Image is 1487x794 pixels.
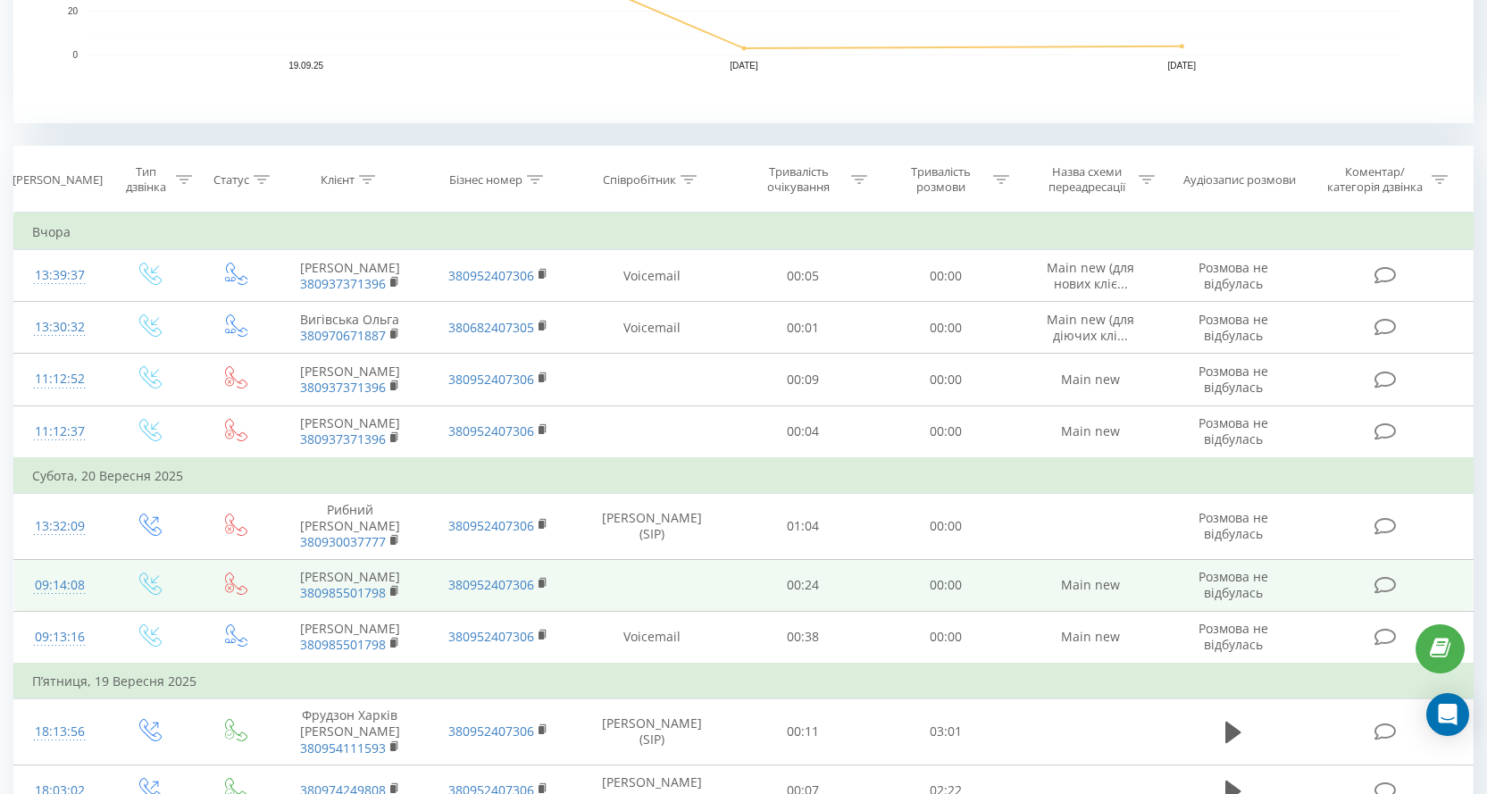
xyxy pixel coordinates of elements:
[731,559,874,611] td: 00:24
[276,494,424,560] td: Рибний [PERSON_NAME]
[276,354,424,405] td: [PERSON_NAME]
[1426,693,1469,736] div: Open Intercom Messenger
[300,430,386,447] a: 380937371396
[288,61,323,71] text: 19.09.25
[1039,164,1134,195] div: Назва схеми переадресації
[731,405,874,458] td: 00:04
[449,172,522,188] div: Бізнес номер
[603,172,676,188] div: Співробітник
[1168,61,1197,71] text: [DATE]
[730,61,758,71] text: [DATE]
[448,371,534,388] a: 380952407306
[121,164,171,195] div: Тип дзвінка
[300,379,386,396] a: 380937371396
[572,611,732,664] td: Voicemail
[300,275,386,292] a: 380937371396
[1016,405,1165,458] td: Main new
[32,568,88,603] div: 09:14:08
[276,559,424,611] td: [PERSON_NAME]
[1199,414,1268,447] span: Розмова не відбулась
[448,723,534,740] a: 380952407306
[276,302,424,354] td: Вигівська Ольга
[572,302,732,354] td: Voicemail
[874,699,1017,765] td: 03:01
[14,214,1474,250] td: Вчора
[572,250,732,302] td: Voicemail
[32,258,88,293] div: 13:39:37
[874,559,1017,611] td: 00:00
[1016,559,1165,611] td: Main new
[1199,620,1268,653] span: Розмова не відбулась
[874,611,1017,664] td: 00:00
[14,458,1474,494] td: Субота, 20 Вересня 2025
[1016,354,1165,405] td: Main new
[1183,172,1296,188] div: Аудіозапис розмови
[1047,311,1134,344] span: Main new (для діючих клі...
[1323,164,1427,195] div: Коментар/категорія дзвінка
[731,494,874,560] td: 01:04
[1199,311,1268,344] span: Розмова не відбулась
[893,164,989,195] div: Тривалість розмови
[1199,509,1268,542] span: Розмова не відбулась
[321,172,355,188] div: Клієнт
[874,354,1017,405] td: 00:00
[874,250,1017,302] td: 00:00
[572,699,732,765] td: [PERSON_NAME] (SIP)
[874,405,1017,458] td: 00:00
[731,611,874,664] td: 00:38
[72,50,78,60] text: 0
[32,310,88,345] div: 13:30:32
[13,172,103,188] div: [PERSON_NAME]
[276,250,424,302] td: [PERSON_NAME]
[448,628,534,645] a: 380952407306
[1199,259,1268,292] span: Розмова не відбулась
[448,319,534,336] a: 380682407305
[448,267,534,284] a: 380952407306
[1199,568,1268,601] span: Розмова не відбулась
[448,422,534,439] a: 380952407306
[300,636,386,653] a: 380985501798
[276,405,424,458] td: [PERSON_NAME]
[572,494,732,560] td: [PERSON_NAME] (SIP)
[32,362,88,397] div: 11:12:52
[276,611,424,664] td: [PERSON_NAME]
[14,664,1474,699] td: П’ятниця, 19 Вересня 2025
[448,517,534,534] a: 380952407306
[731,250,874,302] td: 00:05
[300,740,386,756] a: 380954111593
[32,414,88,449] div: 11:12:37
[751,164,847,195] div: Тривалість очікування
[874,494,1017,560] td: 00:00
[731,302,874,354] td: 00:01
[1016,611,1165,664] td: Main new
[68,6,79,16] text: 20
[32,509,88,544] div: 13:32:09
[1199,363,1268,396] span: Розмова не відбулась
[731,699,874,765] td: 00:11
[300,584,386,601] a: 380985501798
[32,715,88,749] div: 18:13:56
[32,620,88,655] div: 09:13:16
[300,327,386,344] a: 380970671887
[1047,259,1134,292] span: Main new (для нових кліє...
[731,354,874,405] td: 00:09
[276,699,424,765] td: Фрудзон Харків [PERSON_NAME]
[874,302,1017,354] td: 00:00
[300,533,386,550] a: 380930037777
[213,172,249,188] div: Статус
[448,576,534,593] a: 380952407306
